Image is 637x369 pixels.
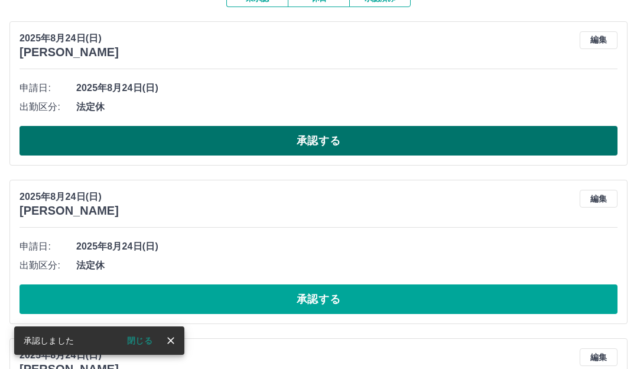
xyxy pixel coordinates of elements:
[19,190,119,204] p: 2025年8月24日(日)
[76,258,617,273] span: 法定休
[19,46,119,59] h3: [PERSON_NAME]
[19,100,76,114] span: 出勤区分:
[580,31,617,49] button: 編集
[19,348,119,362] p: 2025年8月24日(日)
[19,126,617,156] button: 承認する
[580,348,617,366] button: 編集
[19,239,76,254] span: 申請日:
[118,332,162,349] button: 閉じる
[24,330,74,351] div: 承認しました
[19,31,119,46] p: 2025年8月24日(日)
[19,258,76,273] span: 出勤区分:
[76,100,617,114] span: 法定休
[19,204,119,218] h3: [PERSON_NAME]
[76,81,617,95] span: 2025年8月24日(日)
[162,332,180,349] button: close
[580,190,617,208] button: 編集
[19,81,76,95] span: 申請日:
[19,284,617,314] button: 承認する
[76,239,617,254] span: 2025年8月24日(日)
